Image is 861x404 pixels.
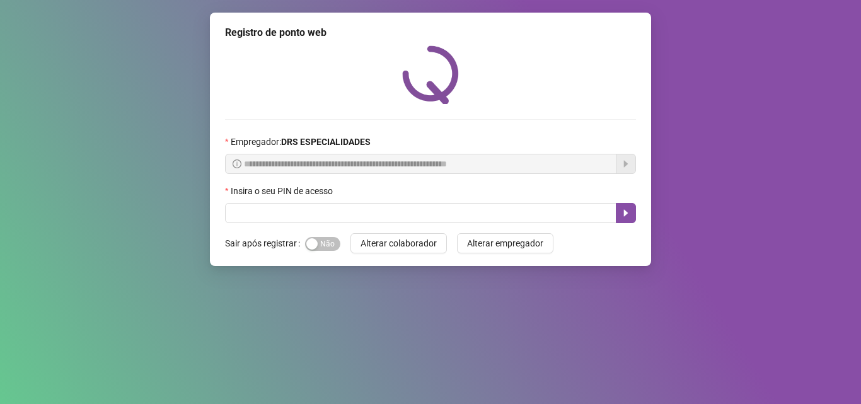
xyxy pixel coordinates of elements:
[457,233,553,253] button: Alterar empregador
[231,135,371,149] span: Empregador :
[361,236,437,250] span: Alterar colaborador
[225,25,636,40] div: Registro de ponto web
[350,233,447,253] button: Alterar colaborador
[225,184,341,198] label: Insira o seu PIN de acesso
[621,208,631,218] span: caret-right
[281,137,371,147] strong: DRS ESPECIALIDADES
[233,159,241,168] span: info-circle
[467,236,543,250] span: Alterar empregador
[402,45,459,104] img: QRPoint
[225,233,305,253] label: Sair após registrar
